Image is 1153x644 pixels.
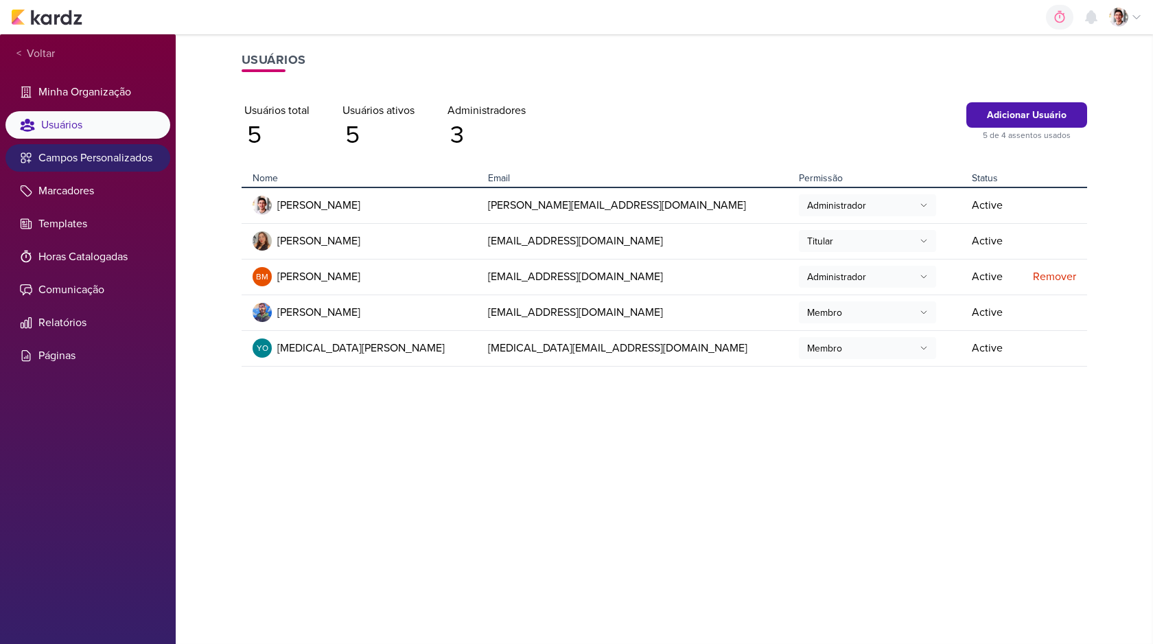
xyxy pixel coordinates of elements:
img: Lucas Pessoa [253,196,272,215]
span: [PERSON_NAME] [277,197,360,214]
span: [PERSON_NAME] [277,304,360,321]
li: Marcadores [5,177,170,205]
li: Campos Personalizados [5,144,170,172]
div: Membro [807,341,842,356]
td: [PERSON_NAME][EMAIL_ADDRESS][DOMAIN_NAME] [482,187,793,223]
div: Beth Monteiro [253,267,272,286]
li: Usuários [5,111,170,139]
img: Franciluce Carvalho [253,231,272,251]
button: Adicionar Usuário [966,102,1087,128]
span: < [16,46,21,62]
td: [EMAIL_ADDRESS][DOMAIN_NAME] [482,295,793,330]
th: Email [482,165,793,187]
td: Active [966,330,1020,366]
span: [MEDICAL_DATA][PERSON_NAME] [277,340,445,356]
td: [MEDICAL_DATA][EMAIL_ADDRESS][DOMAIN_NAME] [482,330,793,366]
button: Membro [799,301,936,323]
td: Active [966,187,1020,223]
div: Usuários ativos [342,102,415,119]
button: Titular [799,230,936,252]
div: 3 [447,122,526,149]
th: Nome [242,165,482,187]
div: 5 [244,122,310,149]
img: Lucas Pessoa [1109,8,1128,27]
h1: Usuários [242,51,1087,69]
div: Administradores [447,102,526,119]
th: Permissão [793,165,966,187]
img: kardz.app [11,9,82,25]
div: Titular [807,234,833,249]
div: Administrador [807,198,866,213]
p: BM [256,271,268,283]
img: Guilherme Savio [253,303,272,322]
span: [PERSON_NAME] [277,233,360,249]
td: Active [966,223,1020,259]
li: Páginas [5,342,170,369]
li: Templates [5,210,170,238]
div: Membro [807,306,842,320]
li: Comunicação [5,276,170,303]
li: Relatórios [5,309,170,336]
button: Membro [799,337,936,359]
li: Horas Catalogadas [5,243,170,271]
td: Active [966,259,1020,295]
td: [EMAIL_ADDRESS][DOMAIN_NAME] [482,223,793,259]
td: [EMAIL_ADDRESS][DOMAIN_NAME] [482,259,793,295]
div: Remover [1025,268,1076,285]
li: Minha Organização [5,78,170,106]
td: Active [966,295,1020,330]
span: [PERSON_NAME] [277,268,360,285]
span: Voltar [21,45,55,62]
div: 5 [342,122,415,149]
div: Administrador [807,270,866,284]
div: Usuários total [244,102,310,119]
th: Status [966,165,1020,187]
p: YO [257,342,268,354]
div: 5 de 4 assentos usados [966,129,1087,141]
div: Yasmin Oliveira [253,338,272,358]
button: Administrador [799,266,936,288]
button: Administrador [799,194,936,216]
